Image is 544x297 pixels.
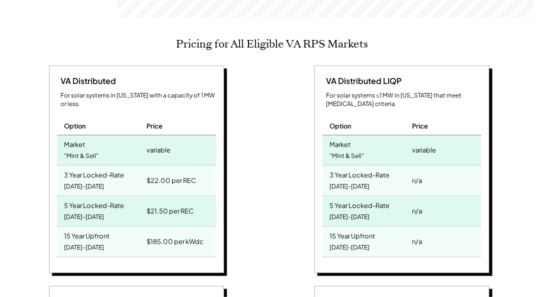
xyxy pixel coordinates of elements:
[412,143,436,157] div: variable
[330,168,390,180] div: 3 Year Locked-Rate
[330,122,352,131] div: Option
[146,143,170,157] div: variable
[64,180,104,194] div: [DATE]-[DATE]
[64,211,104,224] div: [DATE]-[DATE]
[330,199,390,210] div: 5 Year Locked-Rate
[64,122,86,131] div: Option
[64,199,124,210] div: 5 Year Locked-Rate
[146,204,193,218] div: $21.50 per REC
[330,241,370,255] div: [DATE]-[DATE]
[412,122,428,131] div: Price
[64,168,124,180] div: 3 Year Locked-Rate
[330,180,370,194] div: [DATE]-[DATE]
[330,150,364,163] div: "Mint & Sell"
[57,76,116,87] div: VA Distributed
[322,76,402,87] div: VA Distributed LIQP
[146,174,196,188] div: $22.00 per REC
[146,235,203,249] div: $185.00 per kWdc
[326,92,481,109] div: For solar systems ≤1 MW in [US_STATE] that meet [MEDICAL_DATA] criteria.
[330,138,351,149] div: Market
[64,241,104,255] div: [DATE]-[DATE]
[412,235,422,249] div: n/a
[176,37,368,50] h2: Pricing for All Eligible VA RPS Markets
[64,150,99,163] div: "Mint & Sell"
[412,204,422,218] div: n/a
[330,229,375,241] div: 15 Year Upfront
[146,122,162,131] div: Price
[64,138,85,149] div: Market
[64,229,110,241] div: 15 Year Upfront
[61,92,216,109] div: For solar systems in [US_STATE] with a capacity of 1 MW or less.
[412,174,422,188] div: n/a
[330,211,370,224] div: [DATE]-[DATE]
